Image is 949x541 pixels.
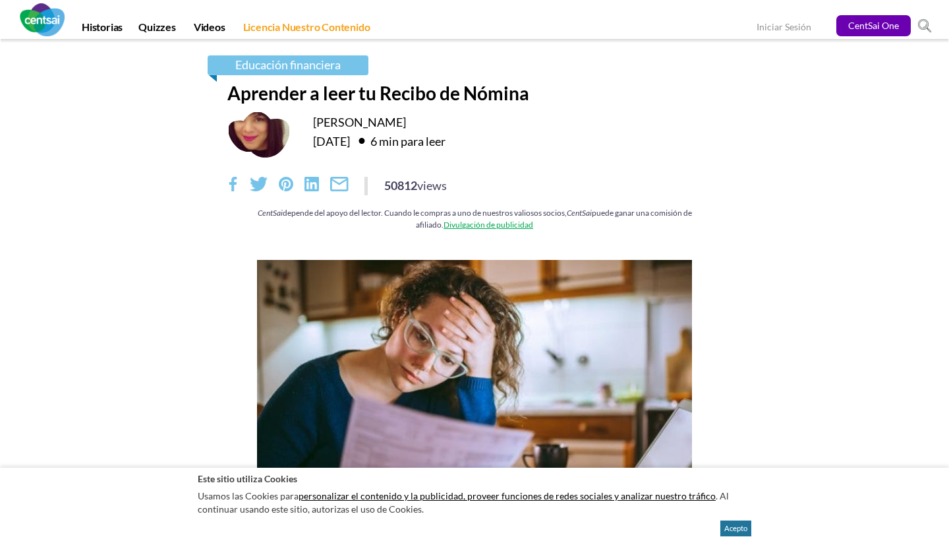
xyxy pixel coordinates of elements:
span: views [417,178,447,193]
div: 6 min para leer [352,130,446,151]
a: Licencia Nuestro Contenido [235,20,378,39]
a: Divulgación de publicidad [444,220,533,230]
a: Historias [74,20,130,39]
em: CentSai [567,208,592,218]
a: CentSai One [836,15,911,36]
div: depende del apoyo del lector. Cuando le compras a uno de nuestros valiosos socios, puede ganar un... [227,207,722,230]
button: Acepto [720,521,751,536]
div: 50812 [384,177,447,194]
a: Iniciar Sesión [757,21,811,35]
a: Educación financiera [208,55,368,75]
em: CentSai [258,208,283,218]
img: CentSai [20,3,65,36]
h2: Este sitio utiliza Cookies [198,472,751,485]
p: Usamos las Cookies para . Al continuar usando este sitio, autorizas el uso de Cookies. [198,486,751,519]
a: [PERSON_NAME] [313,115,406,129]
a: Videos [186,20,233,39]
h1: Aprender a leer tu Recibo de Nómina [227,82,722,104]
time: [DATE] [313,134,350,148]
a: Quizzes [130,20,184,39]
